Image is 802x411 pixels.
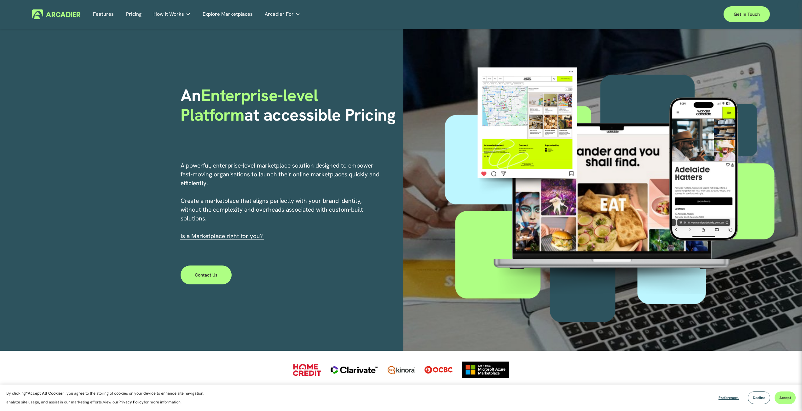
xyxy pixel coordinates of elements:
a: Pricing [126,9,141,19]
span: How It Works [153,10,184,19]
a: Privacy Policy [118,399,144,405]
p: A powerful, enterprise-level marketplace solution designed to empower fast-moving organisations t... [181,161,380,241]
img: Arcadier [32,9,80,19]
p: By clicking , you agree to the storing of cookies on your device to enhance site navigation, anal... [6,389,211,407]
span: Arcadier For [265,10,294,19]
h1: An at accessible Pricing [181,86,399,125]
button: Decline [748,391,770,404]
a: folder dropdown [153,9,191,19]
strong: “Accept All Cookies” [26,391,65,396]
a: Explore Marketplaces [203,9,253,19]
span: Decline [753,395,765,400]
span: Enterprise-level Platform [181,84,322,126]
a: folder dropdown [265,9,300,19]
a: Get in touch [724,6,770,22]
a: s a Marketplace right for you? [182,232,263,240]
button: Accept [775,391,796,404]
a: Features [93,9,114,19]
span: I [181,232,263,240]
a: Contact Us [181,265,232,284]
span: Preferences [718,395,739,400]
button: Preferences [714,391,743,404]
span: Accept [779,395,791,400]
